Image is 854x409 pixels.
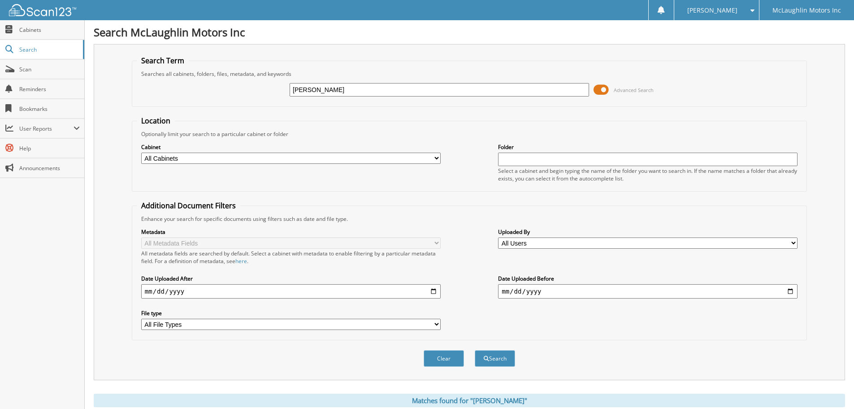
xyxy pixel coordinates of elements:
[141,275,441,282] label: Date Uploaded After
[614,87,654,93] span: Advanced Search
[809,366,854,409] iframe: Chat Widget
[498,167,798,182] div: Select a cabinet and begin typing the name of the folder you want to search in. If the name match...
[475,350,515,367] button: Search
[19,164,80,172] span: Announcements
[19,66,80,73] span: Scan
[141,284,441,299] input: start
[137,215,802,223] div: Enhance your search for specific documents using filters such as date and file type.
[94,25,845,40] h1: Search McLaughlin Motors Inc
[137,56,189,66] legend: Search Term
[687,8,737,13] span: [PERSON_NAME]
[424,350,464,367] button: Clear
[137,130,802,138] div: Optionally limit your search to a particular cabinet or folder
[498,275,798,282] label: Date Uploaded Before
[141,250,441,265] div: All metadata fields are searched by default. Select a cabinet with metadata to enable filtering b...
[9,4,76,16] img: scan123-logo-white.svg
[19,85,80,93] span: Reminders
[137,116,175,126] legend: Location
[19,46,78,53] span: Search
[19,145,80,152] span: Help
[19,105,80,113] span: Bookmarks
[141,228,441,236] label: Metadata
[19,26,80,34] span: Cabinets
[141,309,441,317] label: File type
[137,201,240,211] legend: Additional Document Filters
[498,228,798,236] label: Uploaded By
[498,143,798,151] label: Folder
[137,70,802,78] div: Searches all cabinets, folders, files, metadata, and keywords
[235,257,247,265] a: here
[141,143,441,151] label: Cabinet
[772,8,841,13] span: McLaughlin Motors Inc
[498,284,798,299] input: end
[19,125,74,132] span: User Reports
[94,394,845,407] div: Matches found for "[PERSON_NAME]"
